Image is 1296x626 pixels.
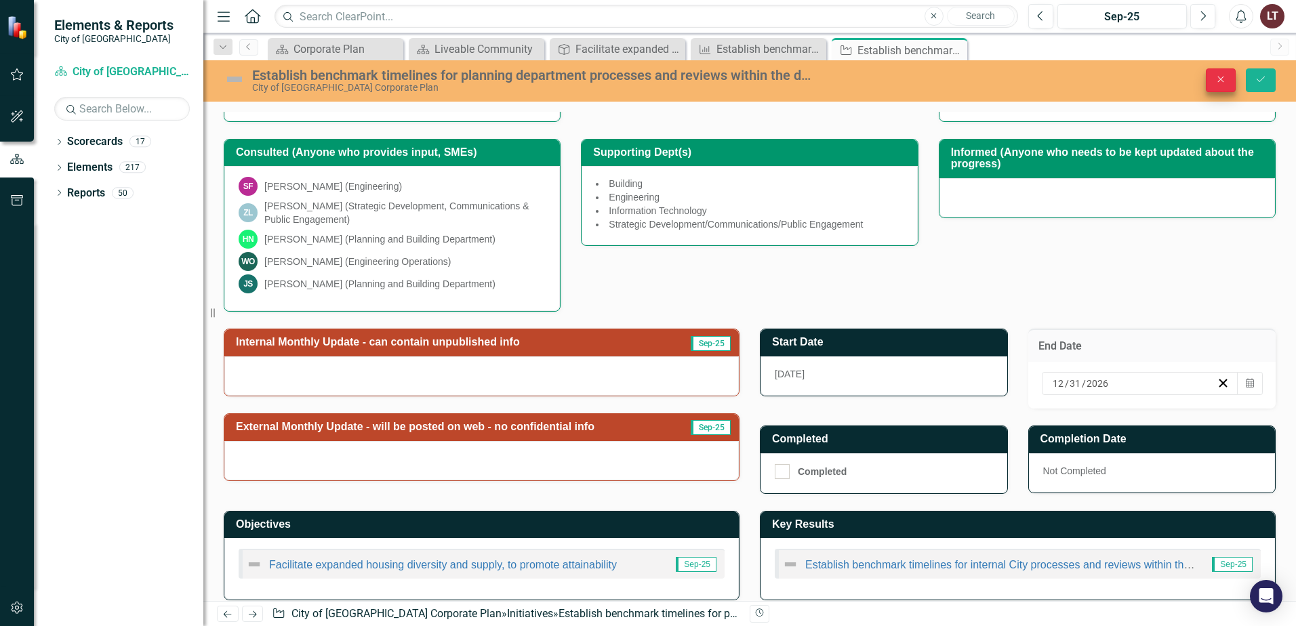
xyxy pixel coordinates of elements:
[716,41,823,58] div: Establish benchmark timelines for internal City processes and reviews within the development appl...
[1040,433,1269,445] h3: Completion Date
[293,41,400,58] div: Corporate Plan
[252,83,813,93] div: City of [GEOGRAPHIC_DATA] Corporate Plan
[1082,377,1086,390] span: /
[264,180,402,193] div: [PERSON_NAME] (Engineering)
[54,64,190,80] a: City of [GEOGRAPHIC_DATA] Corporate Plan
[54,17,174,33] span: Elements & Reports
[67,186,105,201] a: Reports
[1038,340,1266,352] h3: End Date
[272,606,740,622] div: » »
[772,433,1000,445] h3: Completed
[67,134,123,150] a: Scorecards
[239,274,258,293] div: JS
[1062,9,1182,25] div: Sep-25
[507,607,553,620] a: Initiatives
[239,177,258,196] div: SF
[1057,4,1187,28] button: Sep-25
[246,556,262,572] img: Not Defined
[236,518,732,530] h3: Objectives
[129,136,151,148] div: 17
[559,607,1144,620] div: Establish benchmark timelines for planning department processes and reviews within the developmen...
[1250,580,1282,612] div: Open Intercom Messenger
[269,559,617,570] a: Facilitate expanded housing diversity and supply, to promote attainability
[951,146,1268,170] h3: Informed (Anyone who needs to be kept updated about the progress)
[239,203,258,222] div: ZL
[291,607,502,620] a: City of [GEOGRAPHIC_DATA] Corporate Plan
[412,41,541,58] a: Liveable Community
[252,68,813,83] div: Establish benchmark timelines for planning department processes and reviews within the developmen...
[119,162,146,173] div: 217
[264,255,451,268] div: [PERSON_NAME] (Engineering Operations)
[782,556,798,572] img: Not Defined
[609,178,643,189] span: Building
[264,199,546,226] div: [PERSON_NAME] (Strategic Development, Communications & Public Engagement)
[1212,557,1253,572] span: Sep-25
[775,369,805,379] span: [DATE]
[236,336,669,348] h3: Internal Monthly Update - can contain unpublished info
[691,420,731,435] span: Sep-25
[691,336,731,351] span: Sep-25
[236,146,553,159] h3: Consulted (Anyone who provides input, SMEs)
[609,219,863,230] span: Strategic Development/Communications/Public Engagement
[857,42,964,59] div: Establish benchmark timelines for planning department processes and reviews within the developmen...
[593,146,910,159] h3: Supporting Dept(s)
[575,41,682,58] div: Facilitate expanded housing diversity and supply, to promote attainability
[236,421,681,433] h3: External Monthly Update - will be posted on web - no confidential info
[264,232,495,246] div: [PERSON_NAME] (Planning and Building Department)
[7,16,31,39] img: ClearPoint Strategy
[609,192,660,203] span: Engineering
[264,277,495,291] div: [PERSON_NAME] (Planning and Building Department)
[224,68,245,90] img: Not Defined
[966,10,995,21] span: Search
[772,336,1000,348] h3: Start Date
[1065,377,1069,390] span: /
[239,252,258,271] div: WO
[1029,453,1276,493] div: Not Completed
[54,97,190,121] input: Search Below...
[694,41,823,58] a: Establish benchmark timelines for internal City processes and reviews within the development appl...
[947,7,1015,26] button: Search
[434,41,541,58] div: Liveable Community
[54,33,174,44] small: City of [GEOGRAPHIC_DATA]
[239,230,258,249] div: HN
[676,557,716,572] span: Sep-25
[271,41,400,58] a: Corporate Plan
[67,160,113,175] a: Elements
[609,205,707,216] span: Information Technology
[1260,4,1284,28] button: LT
[112,187,134,199] div: 50
[275,5,1018,28] input: Search ClearPoint...
[553,41,682,58] a: Facilitate expanded housing diversity and supply, to promote attainability
[772,518,1268,530] h3: Key Results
